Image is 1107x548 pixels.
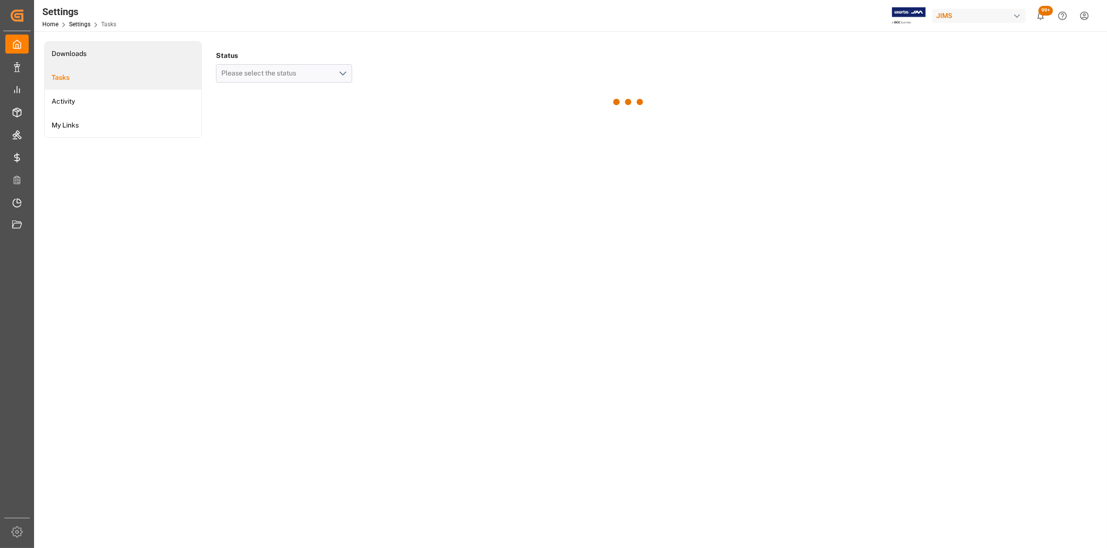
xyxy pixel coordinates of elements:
button: JIMS [932,6,1030,25]
a: Activity [45,90,201,113]
a: Downloads [45,42,201,66]
span: 99+ [1038,6,1053,16]
span: Please select the status [222,69,302,77]
button: show 103 new notifications [1030,5,1052,27]
button: Help Center [1052,5,1073,27]
button: open menu [216,64,352,83]
img: Exertis%20JAM%20-%20Email%20Logo.jpg_1722504956.jpg [892,7,926,24]
div: JIMS [932,9,1026,23]
a: My Links [45,113,201,137]
h4: Status [216,49,352,62]
a: Tasks [45,66,201,90]
a: Home [42,21,58,28]
a: Settings [69,21,90,28]
div: Settings [42,4,116,19]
